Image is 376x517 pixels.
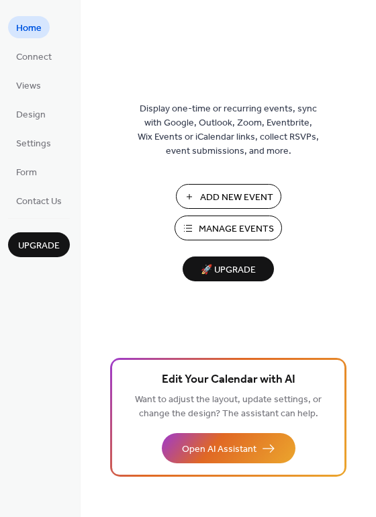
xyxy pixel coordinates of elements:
[182,442,256,457] span: Open AI Assistant
[16,50,52,64] span: Connect
[138,102,319,158] span: Display one-time or recurring events, sync with Google, Outlook, Zoom, Eventbrite, Wix Events or ...
[199,222,274,236] span: Manage Events
[8,16,50,38] a: Home
[8,189,70,211] a: Contact Us
[191,261,266,279] span: 🚀 Upgrade
[16,79,41,93] span: Views
[162,433,295,463] button: Open AI Assistant
[8,160,45,183] a: Form
[183,256,274,281] button: 🚀 Upgrade
[200,191,273,205] span: Add New Event
[176,184,281,209] button: Add New Event
[135,391,322,423] span: Want to adjust the layout, update settings, or change the design? The assistant can help.
[8,74,49,96] a: Views
[8,103,54,125] a: Design
[162,371,295,389] span: Edit Your Calendar with AI
[8,45,60,67] a: Connect
[16,166,37,180] span: Form
[175,216,282,240] button: Manage Events
[8,132,59,154] a: Settings
[16,108,46,122] span: Design
[16,21,42,36] span: Home
[16,137,51,151] span: Settings
[18,239,60,253] span: Upgrade
[8,232,70,257] button: Upgrade
[16,195,62,209] span: Contact Us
